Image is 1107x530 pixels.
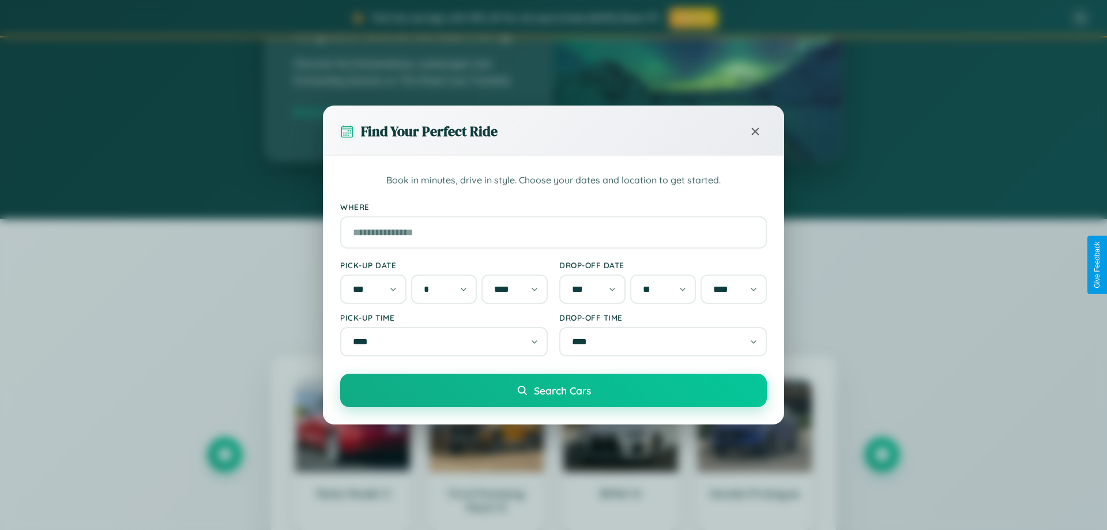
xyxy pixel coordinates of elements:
label: Drop-off Date [559,260,767,270]
label: Pick-up Time [340,313,548,322]
h3: Find Your Perfect Ride [361,122,498,141]
button: Search Cars [340,374,767,407]
p: Book in minutes, drive in style. Choose your dates and location to get started. [340,173,767,188]
label: Pick-up Date [340,260,548,270]
label: Where [340,202,767,212]
span: Search Cars [534,384,591,397]
label: Drop-off Time [559,313,767,322]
